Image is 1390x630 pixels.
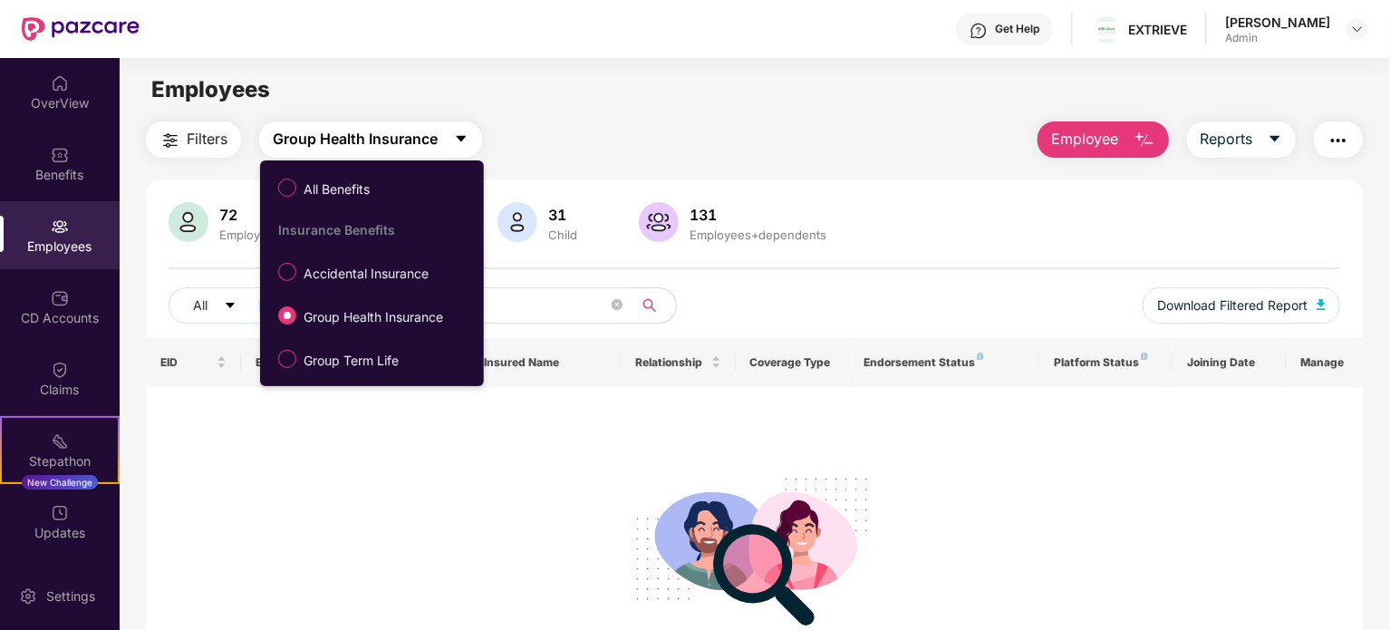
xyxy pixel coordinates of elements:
div: Endorsement Status [864,355,1025,370]
th: Joining Date [1173,338,1287,387]
div: 72 [216,206,285,224]
div: EXTRIEVE [1128,21,1187,38]
span: Group Health Insurance [296,307,450,327]
div: Stepathon [2,452,118,470]
img: svg+xml;base64,PHN2ZyBpZD0iVXBkYXRlZCIgeG1sbnM9Imh0dHA6Ly93d3cudzMub3JnLzIwMDAvc3ZnIiB3aWR0aD0iMj... [51,504,69,522]
th: Employee Name [241,338,469,387]
button: Employee [1038,121,1169,158]
img: svg+xml;base64,PHN2ZyB4bWxucz0iaHR0cDovL3d3dy53My5vcmcvMjAwMC9zdmciIHhtbG5zOnhsaW5rPSJodHRwOi8vd3... [169,202,208,242]
span: search [632,298,667,313]
span: Relationship [636,355,708,370]
img: svg+xml;base64,PHN2ZyBpZD0iSG9tZSIgeG1sbnM9Imh0dHA6Ly93d3cudzMub3JnLzIwMDAvc3ZnIiB3aWR0aD0iMjAiIG... [51,74,69,92]
span: close-circle [612,297,623,315]
img: svg+xml;base64,PHN2ZyB4bWxucz0iaHR0cDovL3d3dy53My5vcmcvMjAwMC9zdmciIHhtbG5zOnhsaW5rPSJodHRwOi8vd3... [497,202,537,242]
th: Relationship [622,338,736,387]
div: Platform Status [1054,355,1158,370]
span: All Benefits [296,179,377,199]
th: EID [146,338,241,387]
img: svg+xml;base64,PHN2ZyB4bWxucz0iaHR0cDovL3d3dy53My5vcmcvMjAwMC9zdmciIHdpZHRoPSI4IiBoZWlnaHQ9IjgiIH... [977,353,984,360]
span: Download Filtered Report [1157,296,1308,315]
span: All [193,296,208,315]
div: New Challenge [22,475,98,489]
th: Coverage Type [736,338,850,387]
img: svg+xml;base64,PHN2ZyB4bWxucz0iaHR0cDovL3d3dy53My5vcmcvMjAwMC9zdmciIHdpZHRoPSIyNCIgaGVpZ2h0PSIyNC... [1327,130,1349,151]
img: svg+xml;base64,PHN2ZyBpZD0iQ0RfQWNjb3VudHMiIGRhdGEtbmFtZT0iQ0QgQWNjb3VudHMiIHhtbG5zPSJodHRwOi8vd3... [51,289,69,307]
span: caret-down [454,131,468,148]
div: Employees [216,228,285,242]
button: Filters [146,121,241,158]
img: svg+xml;base64,PHN2ZyB4bWxucz0iaHR0cDovL3d3dy53My5vcmcvMjAwMC9zdmciIHhtbG5zOnhsaW5rPSJodHRwOi8vd3... [1317,299,1326,310]
img: svg+xml;base64,PHN2ZyBpZD0iRW1wbG95ZWVzIiB4bWxucz0iaHR0cDovL3d3dy53My5vcmcvMjAwMC9zdmciIHdpZHRoPS... [51,218,69,236]
img: svg+xml;base64,PHN2ZyBpZD0iQmVuZWZpdHMiIHhtbG5zPSJodHRwOi8vd3d3LnczLm9yZy8yMDAwL3N2ZyIgd2lkdGg9Ij... [51,146,69,164]
img: svg+xml;base64,PHN2ZyBpZD0iRHJvcGRvd24tMzJ4MzIiIHhtbG5zPSJodHRwOi8vd3d3LnczLm9yZy8yMDAwL3N2ZyIgd2... [1350,22,1365,36]
div: Child [545,228,581,242]
span: Reports [1201,128,1253,150]
span: Filters [187,128,227,150]
span: caret-down [224,299,236,314]
img: svg+xml;base64,PHN2ZyB4bWxucz0iaHR0cDovL3d3dy53My5vcmcvMjAwMC9zdmciIHhtbG5zOnhsaW5rPSJodHRwOi8vd3... [1134,130,1155,151]
img: svg+xml;base64,PHN2ZyB4bWxucz0iaHR0cDovL3d3dy53My5vcmcvMjAwMC9zdmciIHhtbG5zOnhsaW5rPSJodHRwOi8vd3... [639,202,679,242]
button: Reportscaret-down [1187,121,1296,158]
img: svg+xml;base64,PHN2ZyBpZD0iU2V0dGluZy0yMHgyMCIgeG1sbnM9Imh0dHA6Ly93d3cudzMub3JnLzIwMDAvc3ZnIiB3aW... [19,587,37,606]
div: Employees+dependents [686,228,830,242]
span: Group Health Insurance [273,128,438,150]
span: Group Term Life [296,351,406,371]
div: Insurance Benefits [278,222,476,237]
span: caret-down [1268,131,1282,148]
img: svg+xml;base64,PHN2ZyB4bWxucz0iaHR0cDovL3d3dy53My5vcmcvMjAwMC9zdmciIHdpZHRoPSIyMSIgaGVpZ2h0PSIyMC... [51,432,69,451]
div: 31 [545,206,581,224]
button: search [632,287,677,324]
div: [PERSON_NAME] [1225,14,1330,31]
img: svg+xml;base64,PHN2ZyBpZD0iSGVscC0zMngzMiIgeG1sbnM9Imh0dHA6Ly93d3cudzMub3JnLzIwMDAvc3ZnIiB3aWR0aD... [970,22,988,40]
span: close-circle [612,299,623,310]
img: download%20(1).png [1094,22,1120,38]
button: Download Filtered Report [1143,287,1340,324]
div: Settings [41,587,101,606]
div: 131 [686,206,830,224]
span: Accidental Insurance [296,264,436,284]
span: Employee [1051,128,1119,150]
img: svg+xml;base64,PHN2ZyB4bWxucz0iaHR0cDovL3d3dy53My5vcmcvMjAwMC9zdmciIHdpZHRoPSIyNCIgaGVpZ2h0PSIyNC... [159,130,181,151]
button: Group Health Insurancecaret-down [259,121,482,158]
span: Employees [151,76,270,102]
button: Allcaret-down [169,287,279,324]
span: EID [160,355,213,370]
div: Admin [1225,31,1330,45]
img: svg+xml;base64,PHN2ZyBpZD0iQ2xhaW0iIHhtbG5zPSJodHRwOi8vd3d3LnczLm9yZy8yMDAwL3N2ZyIgd2lkdGg9IjIwIi... [51,361,69,379]
img: New Pazcare Logo [22,17,140,41]
img: svg+xml;base64,PHN2ZyB4bWxucz0iaHR0cDovL3d3dy53My5vcmcvMjAwMC9zdmciIHdpZHRoPSI4IiBoZWlnaHQ9IjgiIH... [1141,353,1148,360]
div: Get Help [995,22,1039,36]
th: Manage [1287,338,1363,387]
th: Insured Name [469,338,622,387]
